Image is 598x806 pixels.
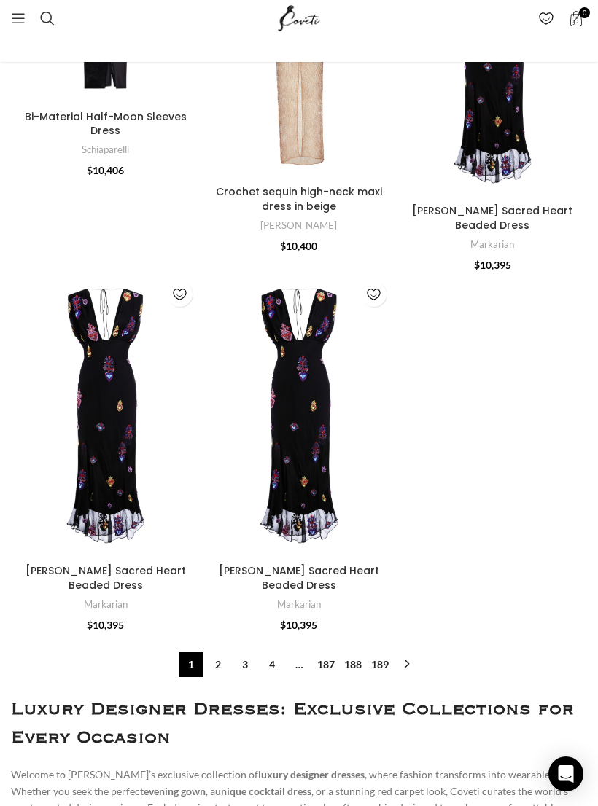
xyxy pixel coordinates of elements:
[561,4,591,33] a: 0
[87,164,124,176] bdi: 10,406
[215,785,311,797] strong: unique cocktail dress
[314,652,338,677] a: Page 187
[258,768,365,780] strong: luxury designer dresses
[206,652,230,677] a: Page 2
[233,652,257,677] a: Page 3
[474,259,511,271] bdi: 10,395
[87,619,93,631] span: $
[260,652,284,677] a: Page 4
[280,240,317,252] bdi: 10,400
[82,143,129,157] a: Schiaparelli
[87,164,93,176] span: $
[412,203,572,232] a: [PERSON_NAME] Sacred Heart Beaded Dress
[11,652,587,677] nav: Product Pagination
[470,238,514,251] a: Markarian
[275,11,324,23] a: Site logo
[87,619,124,631] bdi: 10,395
[84,598,128,611] a: Markarian
[11,274,200,557] a: Donna Sacred Heart Beaded Dress
[144,785,206,797] strong: evening gown
[190,42,408,55] a: Fancy designing your own shoe? | Discover Now
[474,259,480,271] span: $
[368,652,392,677] a: Page 189
[4,4,33,33] a: Open mobile menu
[204,274,393,557] a: Donna Sacred Heart Beaded Dress
[280,619,317,631] bdi: 10,395
[33,4,62,33] a: Search
[260,219,337,232] a: [PERSON_NAME]
[219,563,379,592] a: [PERSON_NAME] Sacred Heart Beaded Dress
[11,695,587,752] h1: Luxury Designer Dresses: Exclusive Collections for Every Occasion
[280,619,286,631] span: $
[26,563,186,592] a: [PERSON_NAME] Sacred Heart Beaded Dress
[204,274,393,557] img: Markarian
[216,184,382,214] a: Crochet sequin high-neck maxi dress in beige
[179,652,203,677] span: Page 1
[548,756,583,791] div: Open Intercom Messenger
[11,274,200,557] img: Markarian
[280,240,286,252] span: $
[287,652,311,677] span: …
[277,598,321,611] a: Markarian
[341,652,365,677] a: Page 188
[579,7,590,18] span: 0
[531,4,561,33] div: My Wishlist
[25,109,187,138] a: Bi-Material Half-Moon Sleeves Dress
[395,652,419,677] a: →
